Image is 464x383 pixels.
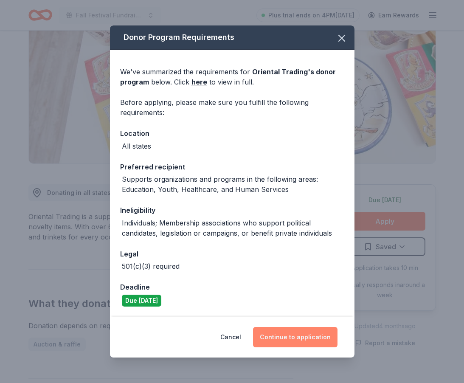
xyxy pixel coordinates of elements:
[120,205,344,216] div: Ineligibility
[120,67,344,87] div: We've summarized the requirements for below. Click to view in full.
[122,295,161,307] div: Due [DATE]
[122,261,180,271] div: 501(c)(3) required
[253,327,337,347] button: Continue to application
[122,174,344,194] div: Supports organizations and programs in the following areas: Education, Youth, Healthcare, and Hum...
[110,25,354,50] div: Donor Program Requirements
[122,141,151,151] div: All states
[122,218,344,238] div: Individuals; Membership associations who support political candidates, legislation or campaigns, ...
[120,128,344,139] div: Location
[120,248,344,259] div: Legal
[191,77,207,87] a: here
[120,282,344,293] div: Deadline
[120,97,344,118] div: Before applying, please make sure you fulfill the following requirements:
[120,161,344,172] div: Preferred recipient
[220,327,241,347] button: Cancel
